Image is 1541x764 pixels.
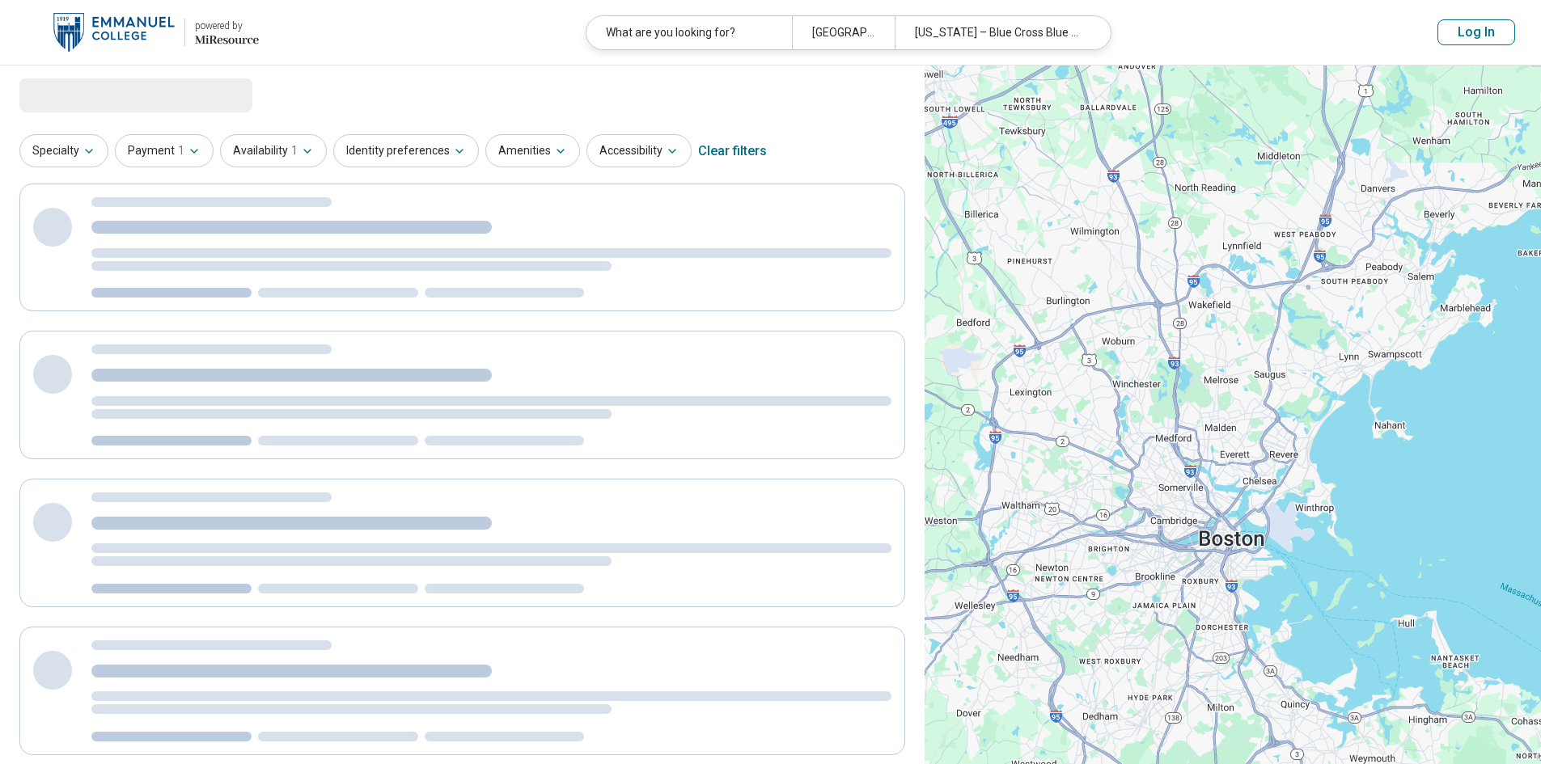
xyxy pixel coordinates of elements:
[195,19,259,33] div: powered by
[178,142,184,159] span: 1
[53,13,175,52] img: Emmanuel College
[291,142,298,159] span: 1
[220,134,327,167] button: Availability1
[26,13,259,52] a: Emmanuel Collegepowered by
[19,78,155,111] span: Loading...
[19,134,108,167] button: Specialty
[586,16,792,49] div: What are you looking for?
[586,134,692,167] button: Accessibility
[792,16,895,49] div: [GEOGRAPHIC_DATA]
[698,132,767,171] div: Clear filters
[895,16,1100,49] div: [US_STATE] – Blue Cross Blue Shield
[485,134,580,167] button: Amenities
[115,134,214,167] button: Payment1
[333,134,479,167] button: Identity preferences
[1437,19,1515,45] button: Log In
